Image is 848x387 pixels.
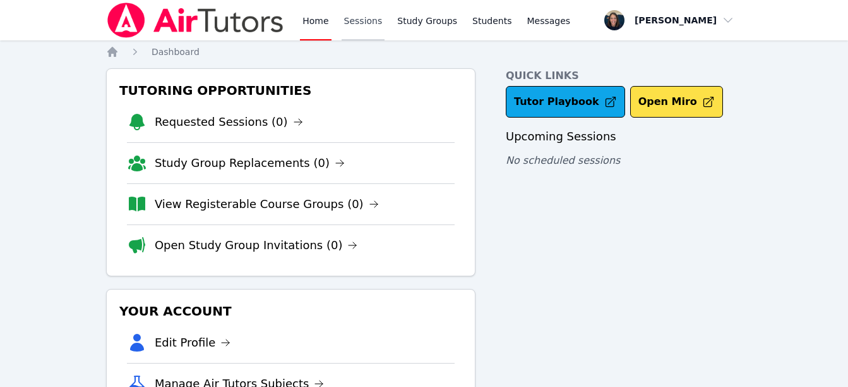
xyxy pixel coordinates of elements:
[106,46,742,58] nav: Breadcrumb
[506,128,742,145] h3: Upcoming Sessions
[506,154,620,166] span: No scheduled sessions
[506,68,742,83] h4: Quick Links
[155,334,231,352] a: Edit Profile
[117,300,465,322] h3: Your Account
[506,86,625,118] a: Tutor Playbook
[155,236,358,254] a: Open Study Group Invitations (0)
[152,46,200,58] a: Dashboard
[155,113,303,131] a: Requested Sessions (0)
[155,154,345,172] a: Study Group Replacements (0)
[152,47,200,57] span: Dashboard
[106,3,285,38] img: Air Tutors
[117,79,465,102] h3: Tutoring Opportunities
[527,15,571,27] span: Messages
[155,195,379,213] a: View Registerable Course Groups (0)
[630,86,723,118] button: Open Miro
